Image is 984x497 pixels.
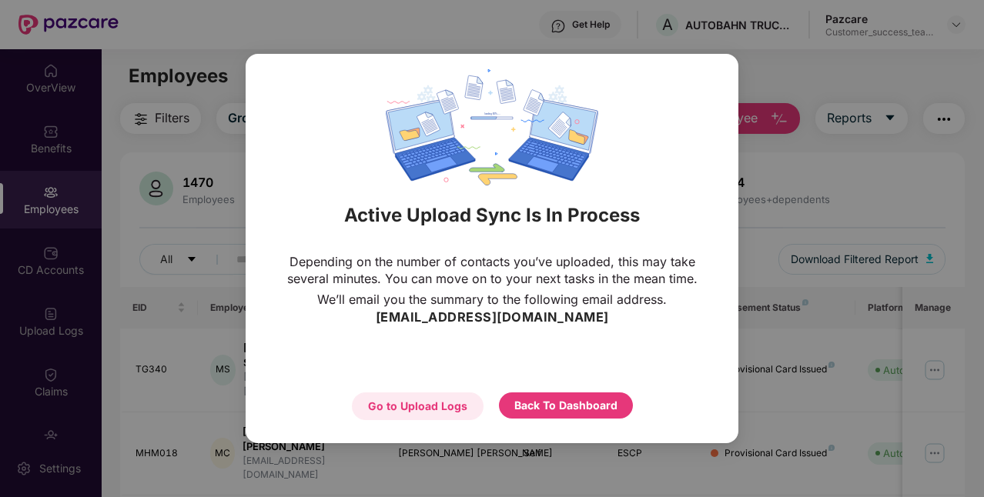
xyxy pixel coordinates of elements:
div: Go to Upload Logs [368,398,467,415]
div: Active Upload Sync Is In Process [265,185,719,245]
h3: [EMAIL_ADDRESS][DOMAIN_NAME] [376,308,609,328]
img: svg+xml;base64,PHN2ZyBpZD0iRGF0YV9zeW5jaW5nIiB4bWxucz0iaHR0cDovL3d3dy53My5vcmcvMjAwMC9zdmciIHdpZH... [386,69,598,185]
div: Back To Dashboard [514,397,618,414]
p: We’ll email you the summary to the following email address. [317,291,667,308]
p: Depending on the number of contacts you’ve uploaded, this may take several minutes. You can move ... [276,253,708,287]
